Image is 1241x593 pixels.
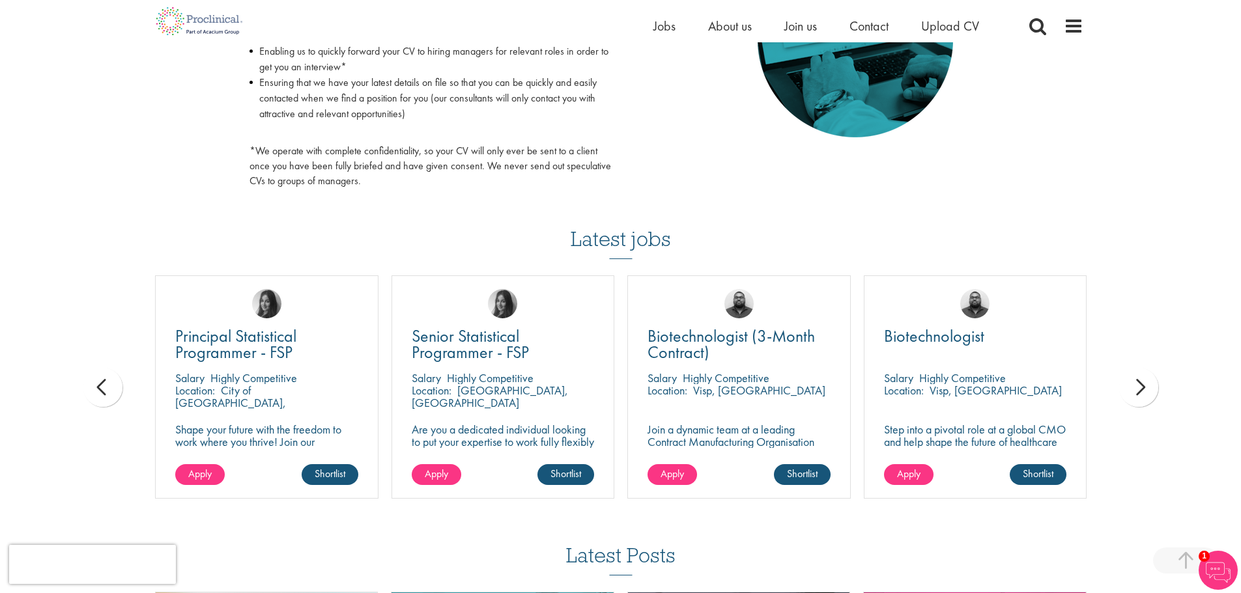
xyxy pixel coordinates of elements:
a: Shortlist [1010,464,1066,485]
li: Enabling us to quickly forward your CV to hiring managers for relevant roles in order to get you ... [250,44,611,75]
p: Are you a dedicated individual looking to put your expertise to work fully flexibly in a remote p... [412,423,595,460]
img: Ashley Bennett [724,289,754,318]
p: Highly Competitive [919,370,1006,385]
span: Principal Statistical Programmer - FSP [175,325,296,363]
span: Salary [648,370,677,385]
p: Shape your future with the freedom to work where you thrive! Join our pharmaceutical client with ... [175,423,358,473]
p: [GEOGRAPHIC_DATA], [GEOGRAPHIC_DATA] [412,383,568,410]
a: Shortlist [537,464,594,485]
h3: Latest Posts [566,544,676,575]
span: Apply [188,467,212,480]
a: Apply [884,464,934,485]
img: Chatbot [1199,551,1238,590]
p: Highly Competitive [447,370,534,385]
a: Jobs [653,18,676,34]
p: Visp, [GEOGRAPHIC_DATA] [930,383,1062,398]
a: About us [708,18,752,34]
span: Biotechnologist (3-Month Contract) [648,325,815,363]
div: prev [83,368,122,407]
a: Shortlist [302,464,358,485]
p: Highly Competitive [210,370,297,385]
img: Heidi Hennigan [252,289,281,318]
span: Location: [648,383,687,398]
a: Biotechnologist (3-Month Contract) [648,328,831,361]
p: Visp, [GEOGRAPHIC_DATA] [693,383,825,398]
a: Biotechnologist [884,328,1067,344]
span: Location: [884,383,924,398]
span: Salary [412,370,441,385]
a: Join us [784,18,817,34]
a: Contact [849,18,889,34]
a: Apply [175,464,225,485]
a: Principal Statistical Programmer - FSP [175,328,358,361]
p: Highly Competitive [683,370,769,385]
p: *We operate with complete confidentiality, so your CV will only ever be sent to a client once you... [250,144,611,189]
a: Upload CV [921,18,979,34]
span: 1 [1199,551,1210,562]
p: City of [GEOGRAPHIC_DATA], [GEOGRAPHIC_DATA] [175,383,286,422]
p: Join a dynamic team at a leading Contract Manufacturing Organisation (CMO) and contribute to grou... [648,423,831,485]
img: Ashley Bennett [960,289,990,318]
p: Step into a pivotal role at a global CMO and help shape the future of healthcare manufacturing. [884,423,1067,460]
iframe: reCAPTCHA [9,545,176,584]
span: Salary [175,370,205,385]
li: Ensuring that we have your latest details on file so that you can be quickly and easily contacted... [250,75,611,137]
span: Senior Statistical Programmer - FSP [412,325,529,363]
span: Location: [175,383,215,398]
span: Apply [661,467,684,480]
span: Location: [412,383,451,398]
span: Salary [884,370,913,385]
img: Heidi Hennigan [488,289,517,318]
a: Senior Statistical Programmer - FSP [412,328,595,361]
span: Apply [425,467,448,480]
h3: Latest jobs [571,195,671,259]
a: Shortlist [774,464,831,485]
a: Apply [648,464,697,485]
a: Apply [412,464,461,485]
span: Biotechnologist [884,325,984,347]
span: Apply [897,467,920,480]
div: next [1119,368,1158,407]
